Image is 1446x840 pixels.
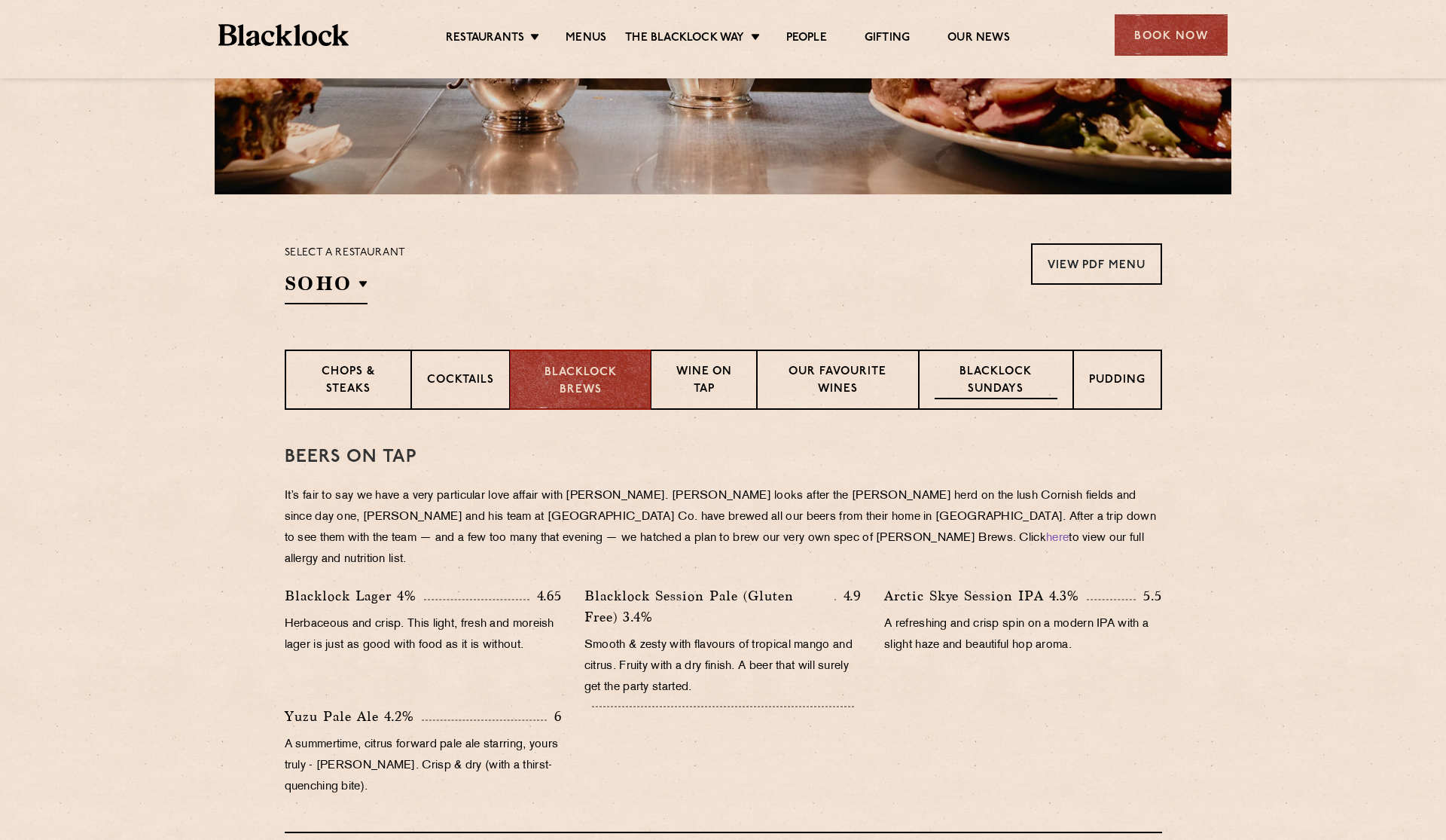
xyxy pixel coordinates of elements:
div: Book Now [1115,14,1228,56]
p: A summertime, citrus forward pale ale starring, yours truly - [PERSON_NAME]. Crisp & dry (with a ... [285,735,562,798]
p: Blacklock Lager 4% [285,585,424,606]
a: Menus [566,31,606,47]
p: A refreshing and crisp spin on a modern IPA with a slight haze and beautiful hop aroma. [884,614,1161,656]
p: Cocktails [427,372,494,391]
h3: Beers on tap [285,447,1162,467]
p: Our favourite wines [773,364,903,399]
p: Wine on Tap [667,364,740,399]
p: Blacklock Sundays [935,364,1057,399]
p: 6 [547,707,562,726]
a: The Blacklock Way [625,31,744,47]
p: Chops & Steaks [301,364,395,399]
a: Gifting [865,31,910,47]
p: Herbaceous and crisp. This light, fresh and moreish lager is just as good with food as it is with... [285,614,562,656]
a: People [786,31,827,47]
img: BL_Textured_Logo-footer-cropped.svg [218,24,349,46]
a: Restaurants [446,31,524,47]
p: Yuzu Pale Ale 4.2% [285,706,422,727]
p: Pudding [1089,372,1146,391]
p: Smooth & zesty with flavours of tropical mango and citrus. Fruity with a dry finish. A beer that ... [584,635,862,698]
h2: SOHO [285,270,368,304]
p: Select a restaurant [285,243,406,263]
p: Arctic Skye Session IPA 4.3% [884,585,1087,606]
a: Our News [947,31,1010,47]
a: here [1046,533,1069,544]
a: View PDF Menu [1031,243,1162,285]
p: Blacklock Session Pale (Gluten Free) 3.4% [584,585,834,628]
p: 5.5 [1136,586,1162,606]
p: It’s fair to say we have a very particular love affair with [PERSON_NAME]. [PERSON_NAME] looks af... [285,486,1162,570]
p: 4.9 [836,586,862,606]
p: Blacklock Brews [526,365,636,399]
p: 4.65 [529,586,562,606]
